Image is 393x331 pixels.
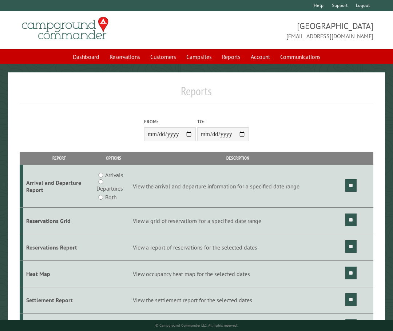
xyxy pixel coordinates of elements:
td: Arrival and Departure Report [23,165,95,208]
td: View occupancy heat map for the selected dates [132,260,344,287]
td: View the settlement report for the selected dates [132,287,344,314]
td: Reservations Report [23,234,95,260]
a: Campsites [182,50,216,64]
a: Reports [218,50,245,64]
a: Dashboard [68,50,104,64]
label: Departures [96,184,123,193]
a: Communications [276,50,325,64]
a: Account [246,50,274,64]
a: Reservations [105,50,144,64]
a: Customers [146,50,180,64]
th: Description [132,152,344,164]
img: Campground Commander [20,14,111,43]
h1: Reports [20,84,373,104]
span: [GEOGRAPHIC_DATA] [EMAIL_ADDRESS][DOMAIN_NAME] [196,20,373,40]
td: View a grid of reservations for a specified date range [132,208,344,234]
th: Options [95,152,132,164]
label: Arrivals [105,171,123,179]
td: Settlement Report [23,287,95,314]
td: View the arrival and departure information for a specified date range [132,165,344,208]
label: From: [144,118,196,125]
label: To: [197,118,249,125]
td: Reservations Grid [23,208,95,234]
td: View a report of reservations for the selected dates [132,234,344,260]
label: Both [105,193,116,202]
td: Heat Map [23,260,95,287]
small: © Campground Commander LLC. All rights reserved. [155,323,238,328]
th: Report [23,152,95,164]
